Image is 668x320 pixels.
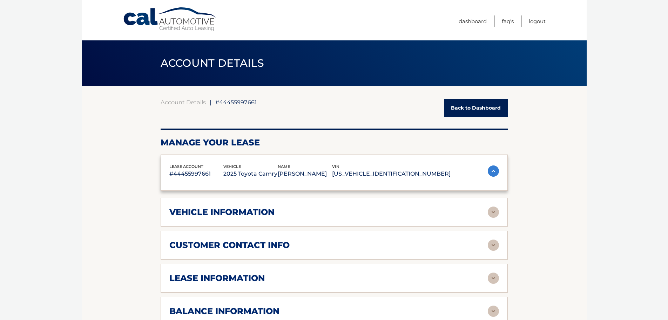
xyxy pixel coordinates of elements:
p: [US_VEHICLE_IDENTIFICATION_NUMBER] [332,169,451,179]
a: Account Details [161,99,206,106]
img: accordion-rest.svg [488,207,499,218]
a: Cal Automotive [123,7,217,32]
span: #44455997661 [215,99,257,106]
p: #44455997661 [169,169,224,179]
h2: lease information [169,273,265,283]
img: accordion-rest.svg [488,306,499,317]
p: 2025 Toyota Camry [223,169,278,179]
h2: customer contact info [169,240,290,250]
span: name [278,164,290,169]
span: ACCOUNT DETAILS [161,57,264,70]
p: [PERSON_NAME] [278,169,332,179]
a: FAQ's [502,15,514,27]
img: accordion-rest.svg [488,240,499,251]
span: | [210,99,211,106]
img: accordion-active.svg [488,165,499,177]
span: vehicle [223,164,241,169]
h2: balance information [169,306,279,316]
span: lease account [169,164,203,169]
span: vin [332,164,339,169]
a: Logout [529,15,546,27]
a: Dashboard [459,15,487,27]
a: Back to Dashboard [444,99,508,117]
img: accordion-rest.svg [488,273,499,284]
h2: Manage Your Lease [161,137,508,148]
h2: vehicle information [169,207,275,217]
